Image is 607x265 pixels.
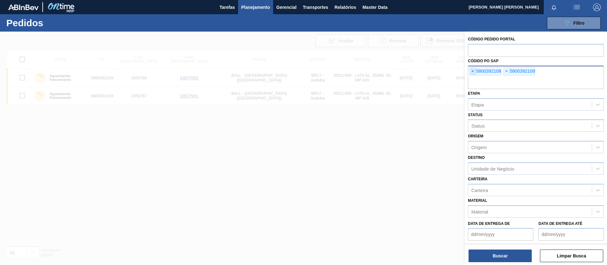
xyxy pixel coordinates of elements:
label: Hora entrega de [468,242,533,251]
div: Carteira [471,187,488,193]
label: Material [468,198,487,203]
div: Unidade de Negócio [471,166,514,171]
div: Status [471,123,485,129]
div: Etapa [471,102,484,107]
label: Origem [468,134,483,138]
span: Planejamento [241,3,270,11]
label: Hora entrega até [538,242,604,251]
span: × [470,68,476,75]
span: Gerencial [276,3,297,11]
span: Filtro [573,21,585,26]
label: Etapa [468,91,480,96]
input: dd/mm/yyyy [468,228,533,241]
label: Destino [468,155,485,160]
span: Relatórios [334,3,356,11]
span: × [503,68,509,75]
img: TNhmsLtSVTkK8tSr43FrP2fwEKptu5GPRR3wAAAABJRU5ErkJggg== [8,4,39,10]
img: Logout [593,3,601,11]
label: Data de Entrega de [468,221,510,226]
span: Master Data [362,3,387,11]
img: userActions [573,3,580,11]
button: Filtro [547,17,601,29]
input: dd/mm/yyyy [538,228,604,241]
div: 5800392109 [503,67,535,75]
button: Notificações [544,3,564,12]
div: Origem [471,145,487,150]
div: 5800392108 [469,67,501,75]
label: Código Pedido Portal [468,37,515,41]
label: Status [468,113,482,117]
h1: Pedidos [6,19,101,27]
span: Tarefas [219,3,235,11]
span: Transportes [303,3,328,11]
div: Material [471,209,488,214]
label: Códido PO SAP [468,59,499,63]
label: Data de Entrega até [538,221,582,226]
label: Carteira [468,177,487,181]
